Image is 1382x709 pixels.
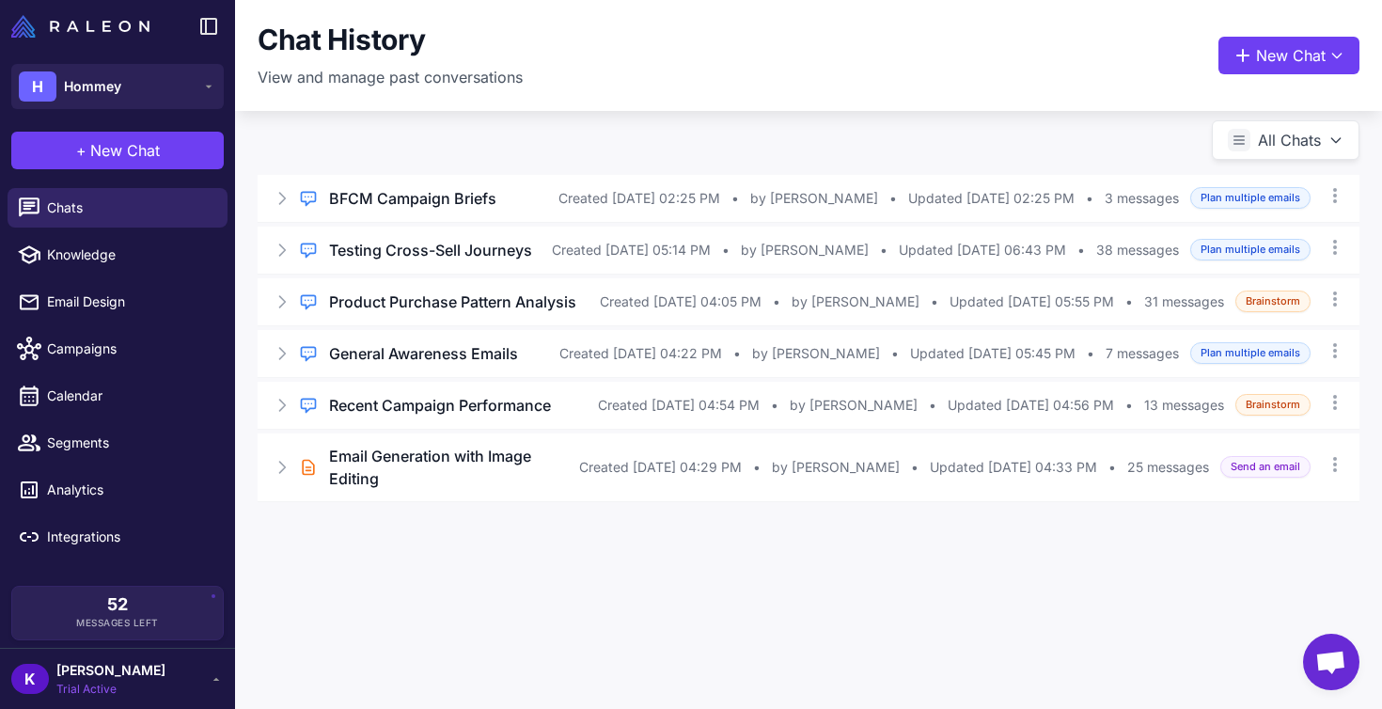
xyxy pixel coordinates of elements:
span: 3 messages [1105,188,1179,209]
div: K [11,664,49,694]
h3: Testing Cross-Sell Journeys [329,239,532,261]
span: • [722,240,730,260]
span: 31 messages [1144,291,1224,312]
span: • [889,188,897,209]
span: Knowledge [47,244,212,265]
span: Chats [47,197,212,218]
span: Brainstorm [1235,394,1311,416]
a: Raleon Logo [11,15,157,38]
span: Created [DATE] 04:29 PM [579,457,742,478]
span: Email Design [47,291,212,312]
span: 52 [107,596,128,613]
span: + [76,139,86,162]
span: Plan multiple emails [1190,239,1311,260]
span: by [PERSON_NAME] [772,457,900,478]
span: 25 messages [1127,457,1209,478]
span: Integrations [47,527,212,547]
span: • [929,395,936,416]
span: • [753,457,761,478]
h3: Recent Campaign Performance [329,394,551,417]
span: 13 messages [1144,395,1224,416]
div: Open chat [1303,634,1359,690]
h1: Chat History [258,23,425,58]
a: Segments [8,423,228,463]
span: Updated [DATE] 05:55 PM [950,291,1114,312]
button: All Chats [1212,120,1359,160]
span: Created [DATE] 04:05 PM [600,291,762,312]
span: [PERSON_NAME] [56,660,165,681]
span: Updated [DATE] 04:33 PM [930,457,1097,478]
span: Created [DATE] 04:54 PM [598,395,760,416]
span: • [1125,291,1133,312]
span: Updated [DATE] 05:45 PM [910,343,1076,364]
span: • [771,395,778,416]
a: Chats [8,188,228,228]
h3: General Awareness Emails [329,342,518,365]
p: View and manage past conversations [258,66,523,88]
span: Updated [DATE] 06:43 PM [899,240,1066,260]
span: • [880,240,887,260]
span: Analytics [47,480,212,500]
span: • [931,291,938,312]
button: New Chat [1218,37,1359,74]
span: New Chat [90,139,160,162]
span: Trial Active [56,681,165,698]
a: Analytics [8,470,228,510]
button: +New Chat [11,132,224,169]
span: by [PERSON_NAME] [752,343,880,364]
span: • [733,343,741,364]
span: • [911,457,919,478]
a: Email Design [8,282,228,322]
span: Brainstorm [1235,291,1311,312]
span: Created [DATE] 02:25 PM [558,188,720,209]
span: by [PERSON_NAME] [792,291,919,312]
span: Updated [DATE] 02:25 PM [908,188,1075,209]
span: Send an email [1220,456,1311,478]
span: • [1125,395,1133,416]
span: Messages Left [76,616,159,630]
span: 38 messages [1096,240,1179,260]
span: • [1087,343,1094,364]
span: Segments [47,433,212,453]
a: Knowledge [8,235,228,275]
h3: Email Generation with Image Editing [329,445,579,490]
span: • [773,291,780,312]
h3: Product Purchase Pattern Analysis [329,291,576,313]
span: Plan multiple emails [1190,342,1311,364]
span: by [PERSON_NAME] [750,188,878,209]
span: Campaigns [47,339,212,359]
span: • [891,343,899,364]
span: Hommey [64,76,121,97]
span: • [1108,457,1116,478]
span: 7 messages [1106,343,1179,364]
span: by [PERSON_NAME] [790,395,918,416]
h3: BFCM Campaign Briefs [329,187,496,210]
span: Updated [DATE] 04:56 PM [948,395,1114,416]
a: Integrations [8,517,228,557]
button: HHommey [11,64,224,109]
span: Calendar [47,386,212,406]
span: Plan multiple emails [1190,187,1311,209]
span: Created [DATE] 05:14 PM [552,240,711,260]
span: • [1086,188,1093,209]
span: • [1077,240,1085,260]
div: H [19,71,56,102]
span: • [731,188,739,209]
a: Campaigns [8,329,228,369]
span: by [PERSON_NAME] [741,240,869,260]
span: Created [DATE] 04:22 PM [559,343,722,364]
a: Calendar [8,376,228,416]
img: Raleon Logo [11,15,149,38]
